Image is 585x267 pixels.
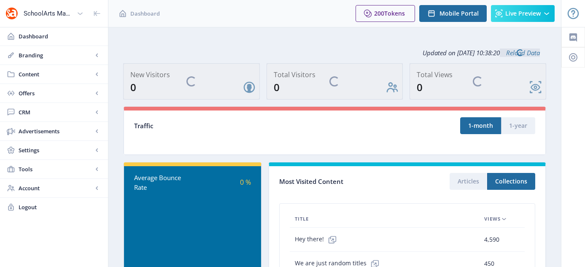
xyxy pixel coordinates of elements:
[19,89,93,97] span: Offers
[19,70,93,78] span: Content
[279,175,407,188] div: Most Visited Content
[295,231,341,248] span: Hey there!
[439,10,479,17] span: Mobile Portal
[19,32,101,40] span: Dashboard
[19,108,93,116] span: CRM
[419,5,487,22] button: Mobile Portal
[240,178,251,187] span: 0 %
[460,117,501,134] button: 1-month
[500,49,540,57] a: Reload Data
[487,173,535,190] button: Collections
[130,9,160,18] span: Dashboard
[484,235,499,245] span: 4,590
[384,9,405,17] span: Tokens
[123,42,546,63] div: Updated on [DATE] 10:38:20
[491,5,555,22] button: Live Preview
[484,214,501,224] span: Views
[19,127,93,135] span: Advertisements
[19,184,93,192] span: Account
[295,214,309,224] span: Title
[19,203,101,211] span: Logout
[5,7,19,20] img: properties.app_icon.png
[501,117,535,134] button: 1-year
[19,146,93,154] span: Settings
[19,165,93,173] span: Tools
[450,173,487,190] button: Articles
[134,173,193,192] div: Average Bounce Rate
[505,10,541,17] span: Live Preview
[19,51,93,59] span: Branding
[356,5,415,22] button: 200Tokens
[134,121,335,131] div: Traffic
[24,4,73,23] div: SchoolArts Magazine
